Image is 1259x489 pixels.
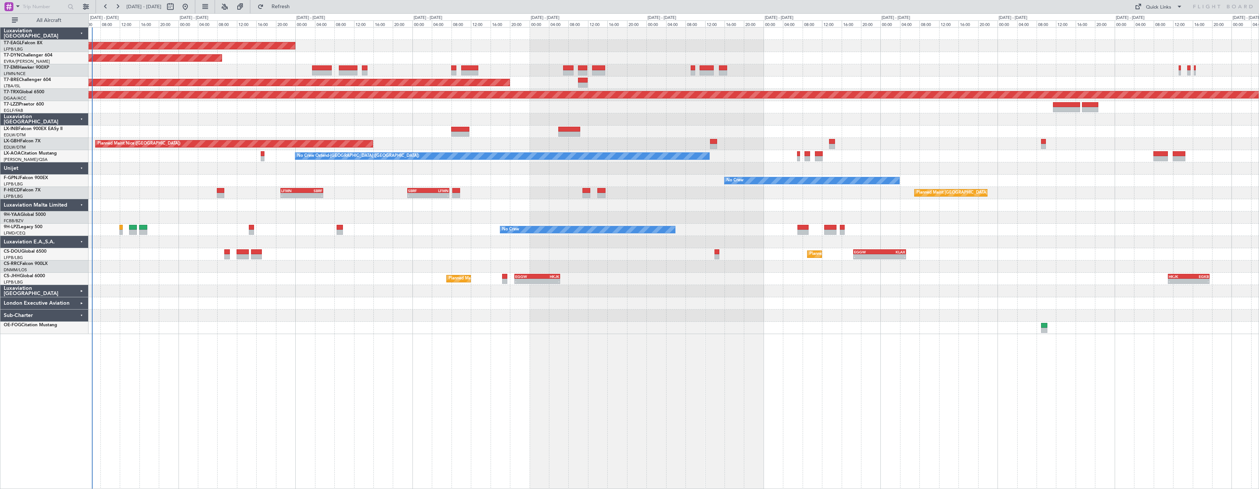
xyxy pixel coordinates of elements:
[179,20,198,27] div: 00:00
[515,279,537,284] div: -
[408,188,428,193] div: SBRF
[1146,4,1171,11] div: Quick Links
[334,20,354,27] div: 08:00
[297,150,419,162] div: No Crew Ostend-[GEOGRAPHIC_DATA] ([GEOGRAPHIC_DATA])
[4,188,20,192] span: F-HECD
[8,14,81,26] button: All Aircraft
[4,262,20,266] span: CS-RRC
[4,108,23,113] a: EGLF/FAB
[81,20,100,27] div: 04:00
[537,274,559,279] div: HKJK
[4,255,23,260] a: LFPB/LBG
[900,20,919,27] div: 04:00
[4,218,23,224] a: FCBB/BZV
[4,145,26,150] a: EDLW/DTM
[428,193,449,198] div: -
[449,273,566,284] div: Planned Maint [GEOGRAPHIC_DATA] ([GEOGRAPHIC_DATA])
[4,95,26,101] a: DGAA/ACC
[842,20,861,27] div: 16:00
[939,20,958,27] div: 12:00
[4,176,20,180] span: F-GPNJ
[998,20,1017,27] div: 00:00
[666,20,685,27] div: 04:00
[120,20,139,27] div: 12:00
[1017,20,1037,27] div: 04:00
[4,139,41,143] a: LX-GBHFalcon 7X
[4,78,19,82] span: T7-BRE
[1116,15,1144,21] div: [DATE] - [DATE]
[276,20,295,27] div: 20:00
[4,194,23,199] a: LFPB/LBG
[4,151,21,156] span: LX-AOA
[1169,274,1189,279] div: HKJK
[1037,20,1056,27] div: 08:00
[764,20,783,27] div: 00:00
[4,41,42,45] a: T7-EAGLFalcon 8X
[4,225,42,229] a: 9H-LPZLegacy 500
[854,250,880,254] div: EGGW
[432,20,451,27] div: 04:00
[568,20,588,27] div: 08:00
[1212,20,1231,27] div: 20:00
[4,225,19,229] span: 9H-LPZ
[4,181,23,187] a: LFPB/LBG
[978,20,998,27] div: 20:00
[4,323,57,327] a: OE-FOGCitation Mustang
[999,15,1027,21] div: [DATE] - [DATE]
[281,193,302,198] div: -
[90,15,119,21] div: [DATE] - [DATE]
[1076,20,1095,27] div: 16:00
[452,20,471,27] div: 08:00
[530,20,549,27] div: 00:00
[4,139,20,143] span: LX-GBH
[607,20,627,27] div: 16:00
[159,20,178,27] div: 20:00
[315,20,334,27] div: 04:00
[4,78,51,82] a: T7-BREChallenger 604
[4,279,23,285] a: LFPB/LBG
[4,53,20,58] span: T7-DYN
[1231,20,1251,27] div: 00:00
[4,90,44,94] a: T7-TRXGlobal 6500
[1193,20,1212,27] div: 16:00
[1169,279,1189,284] div: -
[4,249,46,254] a: CS-DOUGlobal 6500
[198,20,217,27] div: 04:00
[4,127,18,131] span: LX-INB
[4,157,48,162] a: [PERSON_NAME]/QSA
[126,3,161,10] span: [DATE] - [DATE]
[1189,274,1209,279] div: EGKB
[4,53,52,58] a: T7-DYNChallenger 604
[139,20,159,27] div: 16:00
[296,15,325,21] div: [DATE] - [DATE]
[4,249,21,254] span: CS-DOU
[4,230,25,236] a: LFMD/CEQ
[1131,1,1186,13] button: Quick Links
[4,274,45,278] a: CS-JHHGlobal 6000
[4,274,20,278] span: CS-JHH
[4,83,20,89] a: LTBA/ISL
[646,20,666,27] div: 00:00
[1173,20,1192,27] div: 12:00
[4,151,57,156] a: LX-AOACitation Mustang
[4,127,62,131] a: LX-INBFalcon 900EX EASy II
[537,279,559,284] div: -
[822,20,841,27] div: 12:00
[958,20,978,27] div: 16:00
[4,41,22,45] span: T7-EAGL
[588,20,607,27] div: 12:00
[4,267,27,273] a: DNMM/LOS
[408,193,428,198] div: -
[97,138,180,149] div: Planned Maint Nice ([GEOGRAPHIC_DATA])
[916,187,1034,198] div: Planned Maint [GEOGRAPHIC_DATA] ([GEOGRAPHIC_DATA])
[854,255,880,259] div: -
[4,65,18,70] span: T7-EMI
[881,15,910,21] div: [DATE] - [DATE]
[1134,20,1153,27] div: 04:00
[256,20,276,27] div: 16:00
[803,20,822,27] div: 08:00
[4,213,20,217] span: 9H-YAA
[880,255,905,259] div: -
[765,15,793,21] div: [DATE] - [DATE]
[471,20,490,27] div: 12:00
